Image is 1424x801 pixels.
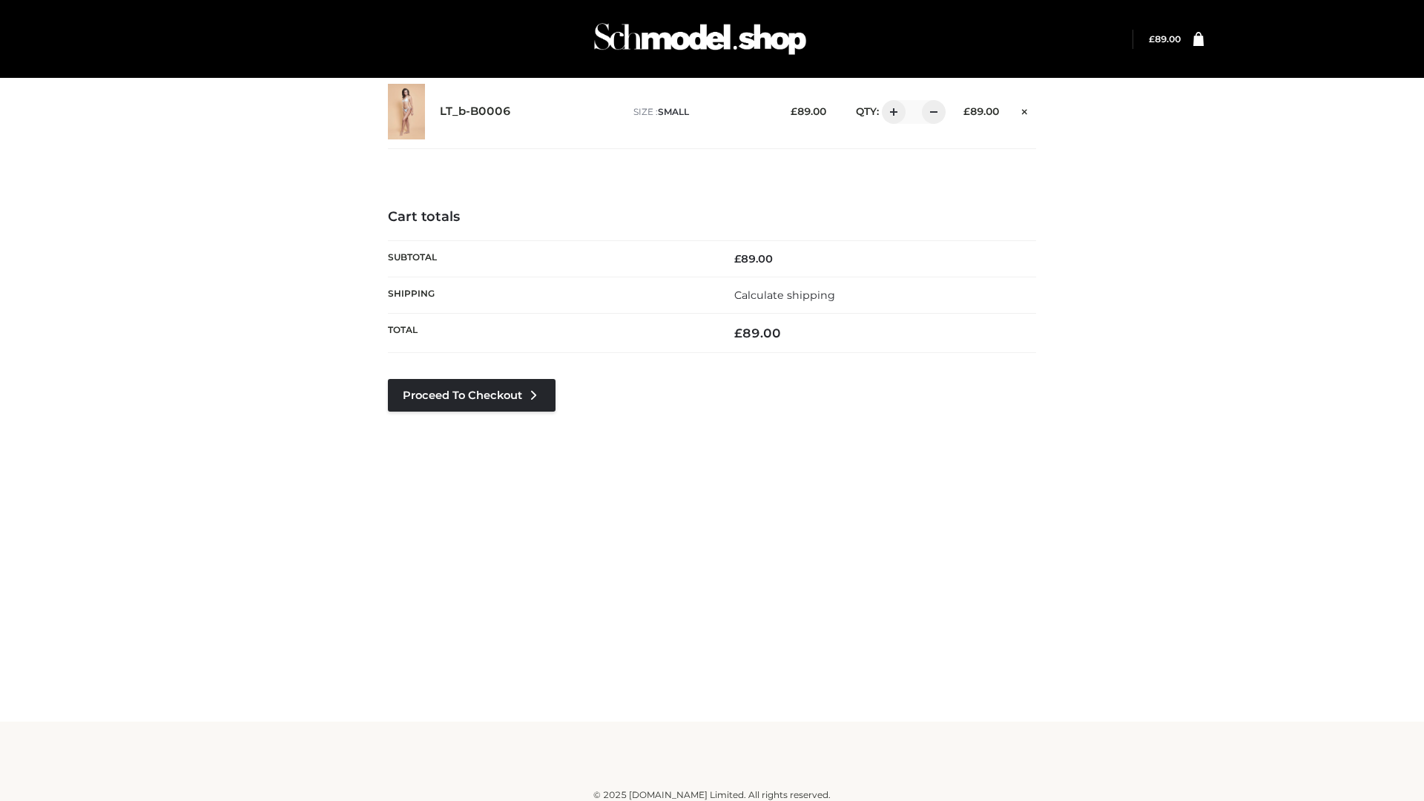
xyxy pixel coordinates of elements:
th: Total [388,314,712,353]
div: QTY: [841,100,940,124]
span: £ [1149,33,1155,44]
span: £ [963,105,970,117]
p: size : [633,105,768,119]
span: £ [734,252,741,266]
a: Calculate shipping [734,289,835,302]
a: Proceed to Checkout [388,379,556,412]
bdi: 89.00 [791,105,826,117]
h4: Cart totals [388,209,1036,225]
a: Remove this item [1014,100,1036,119]
bdi: 89.00 [1149,33,1181,44]
bdi: 89.00 [734,326,781,340]
a: £89.00 [1149,33,1181,44]
bdi: 89.00 [963,105,999,117]
span: £ [734,326,742,340]
span: £ [791,105,797,117]
a: LT_b-B0006 [440,105,511,119]
bdi: 89.00 [734,252,773,266]
span: SMALL [658,106,689,117]
img: LT_b-B0006 - SMALL [388,84,425,139]
img: Schmodel Admin 964 [589,10,811,68]
th: Subtotal [388,240,712,277]
th: Shipping [388,277,712,313]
